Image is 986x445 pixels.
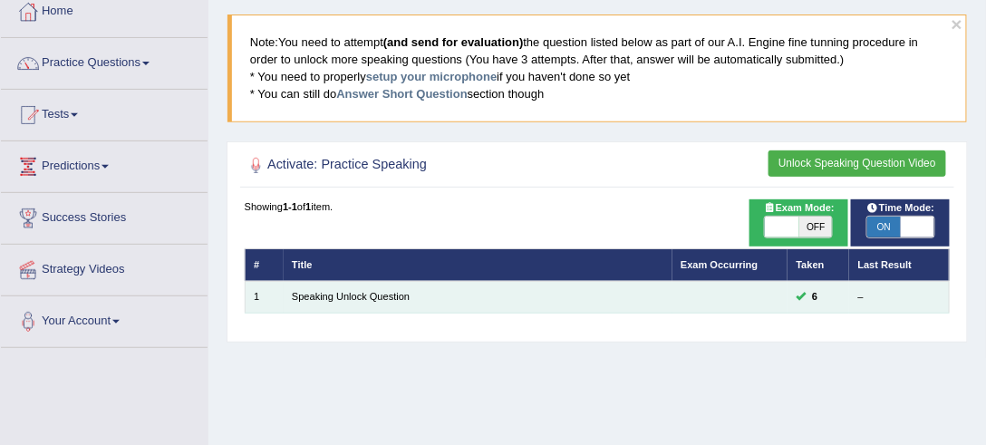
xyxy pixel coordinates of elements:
[292,291,410,302] a: Speaking Unlock Question
[250,35,278,49] span: Note:
[788,249,849,281] th: Taken
[807,289,824,305] span: You can still take this question
[952,15,962,34] button: ×
[336,87,467,101] a: Answer Short Question
[245,199,951,214] div: Showing of item.
[1,193,208,238] a: Success Stories
[749,199,848,247] div: Show exams occurring in exams
[1,38,208,83] a: Practice Questions
[858,290,941,305] div: –
[861,200,941,217] span: Time Mode:
[305,201,311,212] b: 1
[849,249,950,281] th: Last Result
[681,259,758,270] a: Exam Occurring
[245,154,682,178] h2: Activate: Practice Speaking
[768,150,946,177] button: Unlock Speaking Question Video
[245,249,284,281] th: #
[1,245,208,290] a: Strategy Videos
[1,296,208,342] a: Your Account
[366,70,497,83] a: setup your microphone
[1,90,208,135] a: Tests
[867,217,901,238] span: ON
[1,141,208,187] a: Predictions
[383,35,524,49] b: (and send for evaluation)
[283,201,297,212] b: 1-1
[757,200,840,217] span: Exam Mode:
[245,281,284,313] td: 1
[227,15,967,121] blockquote: You need to attempt the question listed below as part of our A.I. Engine fine tunning procedure i...
[799,217,833,238] span: OFF
[284,249,672,281] th: Title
